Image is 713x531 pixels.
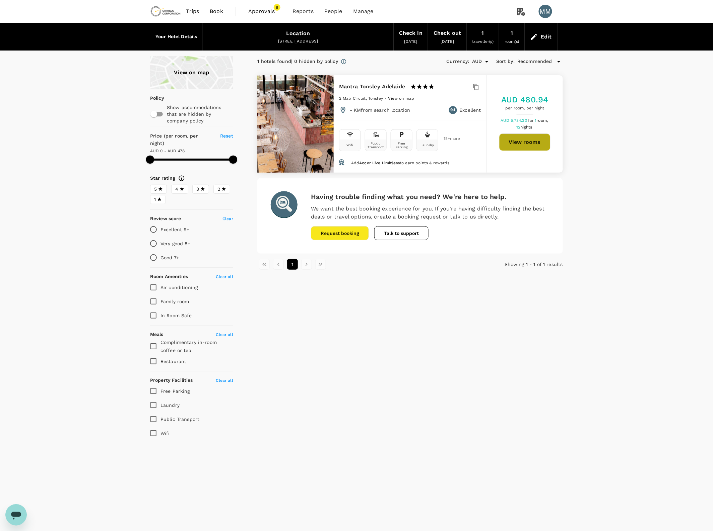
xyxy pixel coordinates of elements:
h6: Review score [150,215,181,223]
nav: pagination navigation [257,259,461,270]
h6: Star rating [150,175,176,182]
span: 9.1 [450,107,455,113]
h6: Property Facilities [150,377,193,384]
h5: AUD 480.94 [501,94,548,105]
span: In Room Safe [160,313,192,318]
span: Add to earn points & rewards [351,161,450,165]
span: Clear [222,216,233,221]
span: 1 [154,196,156,203]
span: Approvals [248,7,282,15]
h6: Mantra Tonsley Adelaide [339,82,405,91]
p: Good 7+ [160,254,179,261]
span: [DATE] [404,39,417,44]
div: Location [286,29,310,38]
p: Excellent 9+ [160,226,190,233]
span: Reports [293,7,314,15]
h6: Sort by : [496,58,515,65]
p: We want the best booking experience for you. If you're having difficulty finding the best deals o... [311,205,549,221]
span: Laundry [160,403,180,408]
img: Chrysos Corporation [150,4,181,19]
h6: Your Hotel Details [155,33,197,40]
span: 8 [274,4,280,11]
span: nights [521,125,532,129]
svg: Star ratings are awarded to properties to represent the quality of services, facilities, and amen... [178,175,185,182]
span: Complimentary in-room coffee or tea [160,340,217,353]
div: 1 hotels found | 0 hidden by policy [257,58,338,65]
button: Open [482,57,492,66]
div: 1 [482,28,484,38]
span: 1 [535,118,549,123]
span: 2 Mab Circuit, Tonsley [339,96,383,101]
div: Laundry [420,143,434,147]
div: Check out [434,28,461,38]
div: Wifi [346,143,353,147]
p: Very good 8+ [160,240,191,247]
span: Restaurant [160,359,187,364]
button: Talk to support [374,226,429,240]
div: 1 [511,28,513,38]
p: Showing 1 - 1 of 1 results [461,261,563,268]
span: traveller(s) [472,39,494,44]
span: Clear all [216,274,233,279]
span: - [385,96,388,101]
span: Trips [186,7,199,15]
span: Recommended [517,58,552,65]
button: View rooms [499,134,550,151]
a: View on map [150,56,233,89]
p: Excellent [460,107,481,113]
h6: Currency : [447,58,469,65]
h6: Having trouble finding what you need? We're here to help. [311,191,549,202]
span: Clear all [216,332,233,337]
p: - KM from search location [350,107,410,113]
span: 12 [516,125,533,129]
h6: Room Amenities [150,273,188,280]
span: Clear all [216,378,233,383]
span: AUD 0 - AUD 478 [150,149,185,153]
span: Family room [160,299,189,304]
span: per room, per night [501,105,548,112]
p: Show accommodations that are hidden by company policy [167,104,233,124]
span: Reset [220,133,233,139]
span: People [324,7,342,15]
a: View on map [388,95,414,101]
iframe: Button to launch messaging window [5,504,27,526]
span: 2 [217,186,220,193]
span: Manage [353,7,374,15]
span: 3 [196,186,199,193]
span: View on map [388,96,414,101]
span: Air conditioning [160,285,198,290]
button: page 1 [287,259,298,270]
span: Public Transport [160,417,199,422]
span: [DATE] [441,39,454,44]
div: [STREET_ADDRESS] [208,38,388,45]
p: Policy [150,95,154,101]
div: Public Transport [367,142,385,149]
span: room(s) [505,39,519,44]
div: Check in [399,28,423,38]
h6: Meals [150,331,164,338]
span: Book [210,7,223,15]
span: Accor Live Limitless [359,161,400,165]
span: 4 [175,186,178,193]
span: 5 [154,186,157,193]
span: Wifi [160,431,170,436]
div: MM [539,5,552,18]
span: for [528,118,535,123]
button: Request booking [311,226,369,240]
h6: Price (per room, per night) [150,132,212,147]
span: AUD 5,734.20 [501,118,528,123]
div: Free Parking [392,142,411,149]
div: Edit [541,32,552,41]
span: room, [537,118,548,123]
span: 15 + more [444,137,454,141]
span: Free Parking [160,388,190,394]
